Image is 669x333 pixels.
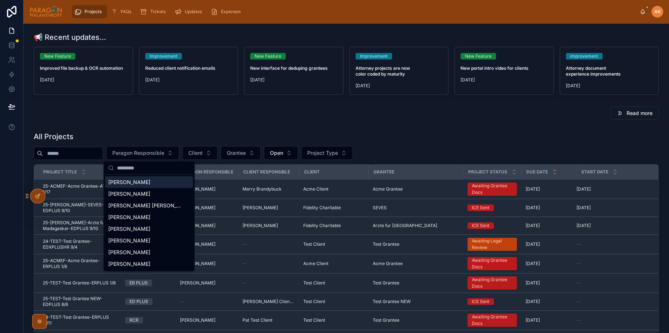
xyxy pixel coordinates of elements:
[108,225,150,233] span: [PERSON_NAME]
[526,223,572,229] a: [DATE]
[373,317,399,323] span: Test Grantee
[29,6,63,18] img: App logo
[461,77,548,83] span: [DATE]
[43,258,116,269] a: 25-ACMEF-Acme Grantee-ERPLUS 1/8
[129,280,148,286] div: ER PLUS
[303,261,328,267] span: Acme Client
[243,223,278,229] span: [PERSON_NAME]
[472,257,512,270] div: Awaiting Grantee Docs
[373,223,437,229] span: Arzte fur [GEOGRAPHIC_DATA]
[121,9,131,15] span: FAQs
[243,186,294,192] a: Merry Brandybuck
[461,65,529,71] strong: New portal intro video for clients
[303,186,328,192] span: Acme Client
[43,183,116,195] a: 25-ACMEF-Acme Grantee-ATFSC 1/17
[467,314,517,327] a: Awaiting Grantee Docs
[576,186,649,192] a: [DATE]
[243,261,247,267] span: --
[180,186,234,192] a: [PERSON_NAME]
[221,9,241,15] span: Expenses
[108,202,181,209] span: [PERSON_NAME] [PERSON_NAME]
[467,204,517,211] a: ICE Sent
[576,223,649,229] a: [DATE]
[472,276,512,290] div: Awaiting Grantee Docs
[180,261,215,267] span: [PERSON_NAME]
[125,280,171,286] a: ER PLUS
[303,261,364,267] a: Acme Client
[373,299,411,305] span: Test Grantee NEW
[526,223,540,229] span: [DATE]
[526,169,548,175] span: Due Date
[43,238,116,250] a: 24-TEST-Test Grantee-EDXPLUSHR 9/4
[303,205,364,211] a: Fidelity Charitable
[303,317,364,323] a: Test Client
[108,190,150,198] span: [PERSON_NAME]
[34,32,106,42] h1: 📢 Recent updates...
[72,5,107,18] a: Projects
[566,83,653,89] span: [DATE]
[581,169,608,175] span: Start Date
[44,53,71,60] div: New Feature
[576,186,591,192] span: [DATE]
[43,296,116,307] a: 25-TEST-Test Grantee NEW-EDPLUS 8/6
[180,280,215,286] span: [PERSON_NAME]
[373,280,399,286] span: Test Grantee
[243,317,273,323] span: Pat Test Client
[373,261,459,267] a: Acme Grantee
[566,65,621,77] strong: Attorney document experience improvements
[250,77,337,83] span: [DATE]
[43,202,116,214] a: 25-[PERSON_NAME]-SEVES-EDPLUS 9/10
[472,204,489,211] div: ICE Sent
[576,205,649,211] a: [DATE]
[112,149,164,157] span: Paragon Responsible
[468,169,507,175] span: Project Status
[138,5,171,18] a: Tickets
[373,223,459,229] a: Arzte fur [GEOGRAPHIC_DATA]
[373,280,459,286] a: Test Grantee
[472,314,512,327] div: Awaiting Grantee Docs
[526,186,540,192] span: [DATE]
[373,299,459,305] a: Test Grantee NEW
[108,5,136,18] a: FAQs
[467,276,517,290] a: Awaiting Grantee Docs
[243,205,278,211] span: [PERSON_NAME]
[172,5,207,18] a: Updates
[40,65,123,71] strong: Improved file backup & OCR automation
[303,299,325,305] span: Test Client
[243,317,294,323] a: Pat Test Client
[373,205,387,211] span: SEVES
[373,241,399,247] span: Test Grantee
[180,317,234,323] a: [PERSON_NAME]
[180,280,234,286] a: [PERSON_NAME]
[150,53,177,60] div: Improvement
[243,261,294,267] a: --
[303,280,364,286] a: Test Client
[180,299,184,305] span: --
[264,146,298,160] button: Select Button
[145,65,215,71] strong: Reduced client notification emails
[610,107,659,120] button: Read more
[270,149,283,157] span: Open
[467,257,517,270] a: Awaiting Grantee Docs
[243,169,290,175] span: Client Responsible
[84,9,102,15] span: Projects
[180,223,234,229] a: [PERSON_NAME]
[108,260,150,268] span: [PERSON_NAME]
[472,183,512,196] div: Awaiting Grantee Docs
[181,169,233,175] span: Paragon Responsible
[243,280,294,286] a: --
[243,241,294,247] a: --
[303,241,325,247] span: Test Client
[373,169,394,175] span: Grantee
[250,65,328,71] strong: New interface for deduping grantees
[303,317,325,323] span: Test Client
[243,205,294,211] a: [PERSON_NAME]
[526,186,572,192] a: [DATE]
[106,146,179,160] button: Select Button
[180,317,215,323] span: [PERSON_NAME]
[526,205,572,211] a: [DATE]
